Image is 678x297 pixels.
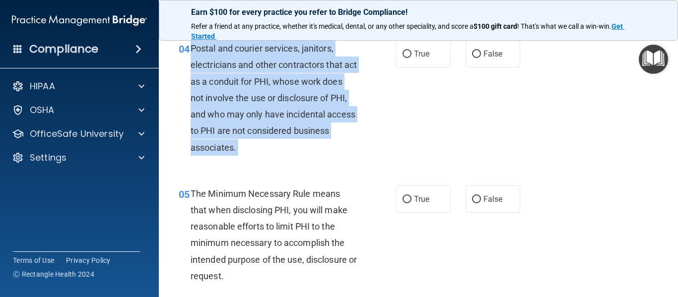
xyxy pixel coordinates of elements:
[30,128,124,140] p: OfficeSafe University
[483,194,503,204] span: False
[66,255,111,265] a: Privacy Policy
[30,80,55,92] p: HIPAA
[30,152,67,164] p: Settings
[191,7,646,17] p: Earn $100 for every practice you refer to Bridge Compliance!
[179,43,190,55] span: 04
[29,42,98,56] h4: Compliance
[12,128,144,140] a: OfficeSafe University
[179,188,190,200] span: 05
[403,196,411,203] input: True
[414,194,429,204] span: True
[12,10,147,30] img: PMB logo
[472,196,481,203] input: False
[12,152,144,164] a: Settings
[517,22,611,30] span: ! That's what we call a win-win.
[403,51,411,58] input: True
[13,255,54,265] a: Terms of Use
[30,104,55,116] p: OSHA
[191,188,357,281] span: The Minimum Necessary Rule means that when disclosing PHI, you will make reasonable efforts to li...
[12,104,144,116] a: OSHA
[12,80,144,92] a: HIPAA
[13,269,94,279] span: Ⓒ Rectangle Health 2024
[472,51,481,58] input: False
[191,22,624,40] a: Get Started
[474,22,517,30] strong: $100 gift card
[191,22,474,30] span: Refer a friend at any practice, whether it's medical, dental, or any other speciality, and score a
[483,49,503,59] span: False
[414,49,429,59] span: True
[191,43,357,152] span: Postal and courier services, janitors, electricians and other contractors that act as a conduit f...
[639,45,668,74] button: Open Resource Center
